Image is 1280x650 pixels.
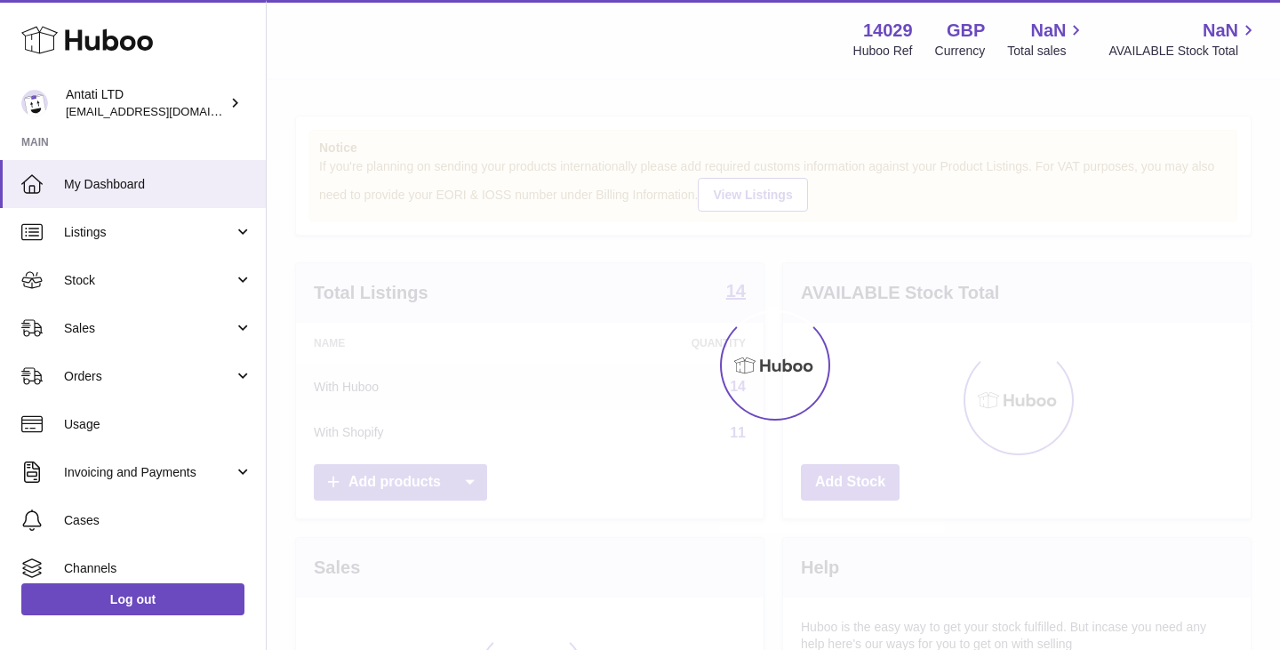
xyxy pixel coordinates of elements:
a: NaN Total sales [1007,19,1086,60]
span: Total sales [1007,43,1086,60]
div: Huboo Ref [853,43,913,60]
span: Channels [64,560,252,577]
div: Currency [935,43,986,60]
span: Sales [64,320,234,337]
span: NaN [1030,19,1066,43]
div: Antati LTD [66,86,226,120]
span: Cases [64,512,252,529]
a: Log out [21,583,244,615]
span: [EMAIL_ADDRESS][DOMAIN_NAME] [66,104,261,118]
span: AVAILABLE Stock Total [1108,43,1259,60]
img: toufic@antatiskin.com [21,90,48,116]
strong: GBP [947,19,985,43]
span: Listings [64,224,234,241]
span: Usage [64,416,252,433]
a: NaN AVAILABLE Stock Total [1108,19,1259,60]
strong: 14029 [863,19,913,43]
span: NaN [1203,19,1238,43]
span: My Dashboard [64,176,252,193]
span: Stock [64,272,234,289]
span: Orders [64,368,234,385]
span: Invoicing and Payments [64,464,234,481]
